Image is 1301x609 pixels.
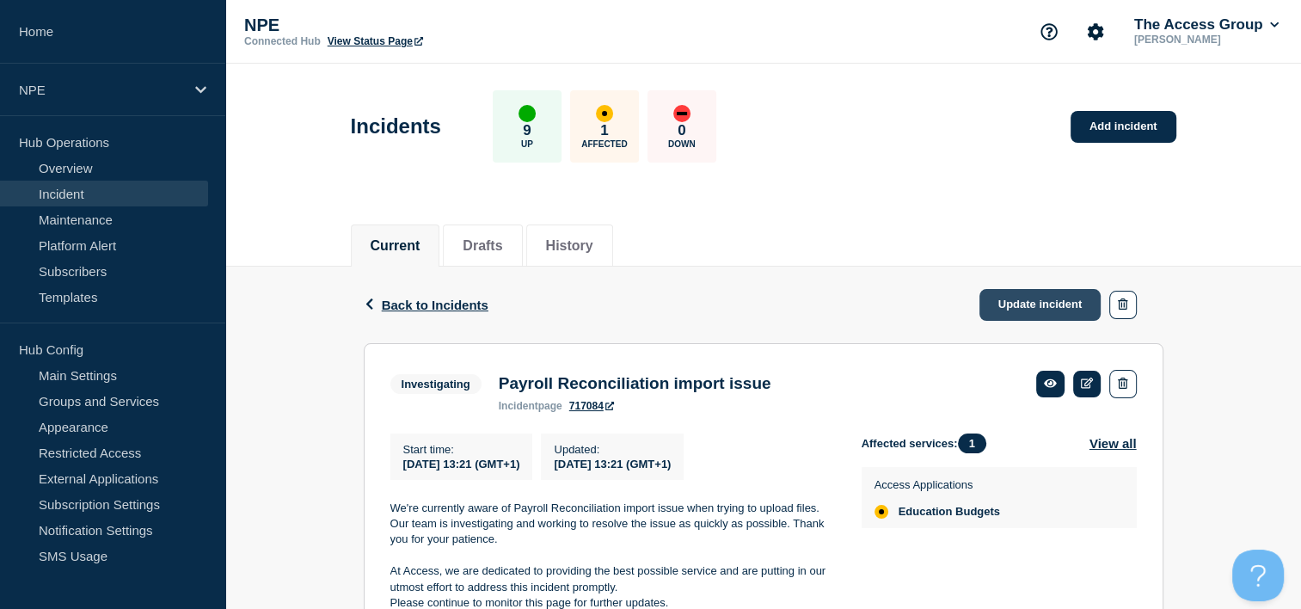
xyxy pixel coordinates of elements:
span: [DATE] 13:21 (GMT+1) [403,458,520,471]
span: Affected services: [862,434,995,453]
p: 1 [600,122,608,139]
h1: Incidents [351,114,441,138]
p: Up [521,139,533,149]
iframe: Help Scout Beacon - Open [1232,550,1284,601]
a: Add incident [1071,111,1176,143]
p: Updated : [554,443,671,456]
p: NPE [19,83,184,97]
a: 717084 [569,400,614,412]
p: At Access, we are dedicated to providing the best possible service and are putting in our utmost ... [390,563,834,595]
button: Back to Incidents [364,298,488,312]
a: View Status Page [328,35,423,47]
button: History [546,238,593,254]
p: We're currently aware of Payroll Reconciliation import issue when trying to upload files. Our tea... [390,501,834,548]
button: Support [1031,14,1067,50]
span: Education Budgets [899,505,1000,519]
button: Current [371,238,420,254]
div: affected [874,505,888,519]
a: Update incident [979,289,1102,321]
button: View all [1089,434,1137,453]
p: Affected [581,139,627,149]
p: [PERSON_NAME] [1131,34,1282,46]
p: page [499,400,562,412]
button: Account settings [1077,14,1114,50]
div: affected [596,105,613,122]
button: The Access Group [1131,16,1282,34]
span: incident [499,400,538,412]
span: Back to Incidents [382,298,488,312]
p: NPE [244,15,588,35]
h3: Payroll Reconciliation import issue [499,374,771,393]
button: Drafts [463,238,502,254]
span: Investigating [390,374,482,394]
div: down [673,105,690,122]
p: 0 [678,122,685,139]
p: Access Applications [874,478,1000,491]
div: [DATE] 13:21 (GMT+1) [554,456,671,471]
span: 1 [958,434,986,453]
p: 9 [523,122,531,139]
p: Connected Hub [244,35,321,47]
p: Down [668,139,696,149]
div: up [519,105,536,122]
p: Start time : [403,443,520,456]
